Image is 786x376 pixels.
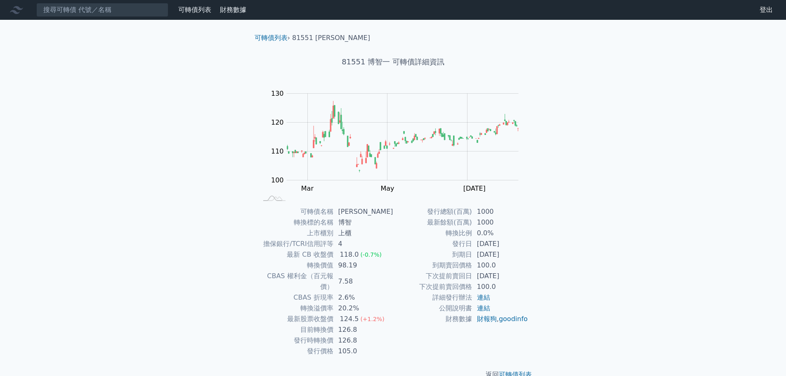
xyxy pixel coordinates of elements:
div: 124.5 [338,314,361,324]
td: 公開說明書 [393,303,472,314]
td: 轉換比例 [393,228,472,239]
td: 財務數據 [393,314,472,324]
tspan: Mar [301,184,314,192]
tspan: 130 [271,90,284,97]
td: , [472,314,529,324]
td: 126.8 [333,335,393,346]
td: 100.0 [472,260,529,271]
td: 詳細發行辦法 [393,292,472,303]
td: 最新 CB 收盤價 [258,249,333,260]
td: 目前轉換價 [258,324,333,335]
td: CBAS 折現率 [258,292,333,303]
span: (+1.2%) [360,316,384,322]
td: [DATE] [472,249,529,260]
td: 98.19 [333,260,393,271]
td: 105.0 [333,346,393,357]
td: 博智 [333,217,393,228]
td: 轉換價值 [258,260,333,271]
input: 搜尋可轉債 代號／名稱 [36,3,168,17]
g: Chart [267,90,531,192]
td: 下次提前賣回價格 [393,281,472,292]
td: [DATE] [472,271,529,281]
td: CBAS 權利金（百元報價） [258,271,333,292]
td: 7.58 [333,271,393,292]
td: 2.6% [333,292,393,303]
tspan: [DATE] [463,184,486,192]
td: 下次提前賣回日 [393,271,472,281]
td: 上櫃 [333,228,393,239]
td: 發行總額(百萬) [393,206,472,217]
td: 發行日 [393,239,472,249]
a: 連結 [477,293,490,301]
td: 最新餘額(百萬) [393,217,472,228]
td: 到期日 [393,249,472,260]
a: 財務數據 [220,6,246,14]
td: 20.2% [333,303,393,314]
td: 發行時轉換價 [258,335,333,346]
td: 可轉債名稱 [258,206,333,217]
td: 上市櫃別 [258,228,333,239]
tspan: 120 [271,118,284,126]
td: [DATE] [472,239,529,249]
span: (-0.7%) [360,251,382,258]
td: 擔保銀行/TCRI信用評等 [258,239,333,249]
td: 1000 [472,217,529,228]
a: 連結 [477,304,490,312]
a: 可轉債列表 [178,6,211,14]
td: 0.0% [472,228,529,239]
td: [PERSON_NAME] [333,206,393,217]
a: 可轉債列表 [255,34,288,42]
td: 126.8 [333,324,393,335]
li: › [255,33,290,43]
tspan: 100 [271,176,284,184]
td: 4 [333,239,393,249]
tspan: 110 [271,147,284,155]
td: 最新股票收盤價 [258,314,333,324]
li: 81551 [PERSON_NAME] [292,33,370,43]
a: 財報狗 [477,315,497,323]
a: goodinfo [499,315,528,323]
a: 登出 [753,3,779,17]
td: 轉換溢價率 [258,303,333,314]
td: 1000 [472,206,529,217]
td: 100.0 [472,281,529,292]
h1: 81551 博智一 可轉債詳細資訊 [248,56,538,68]
div: 118.0 [338,249,361,260]
tspan: May [380,184,394,192]
td: 轉換標的名稱 [258,217,333,228]
td: 發行價格 [258,346,333,357]
td: 到期賣回價格 [393,260,472,271]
